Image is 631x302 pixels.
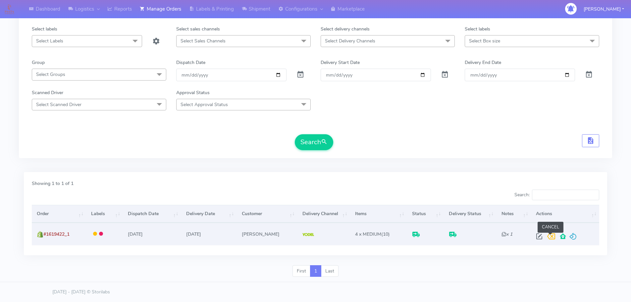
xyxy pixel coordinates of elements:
input: Search: [532,190,599,200]
th: Labels: activate to sort column ascending [86,205,123,223]
label: Scanned Driver [32,89,63,96]
span: Select Groups [36,71,65,78]
th: Notes: activate to sort column ascending [496,205,531,223]
img: shopify.png [37,231,43,238]
span: Select Scanned Driver [36,101,81,108]
label: Dispatch Date [176,59,205,66]
i: x 1 [501,231,512,237]
img: Yodel [302,233,314,236]
span: Select Labels [36,38,63,44]
th: Status: activate to sort column ascending [407,205,444,223]
button: [PERSON_NAME] [579,2,629,16]
th: Delivery Date: activate to sort column ascending [181,205,237,223]
label: Select delivery channels [321,26,370,32]
button: Search [295,134,333,150]
th: Delivery Status: activate to sort column ascending [444,205,496,223]
th: Actions: activate to sort column ascending [531,205,599,223]
label: Delivery End Date [465,59,501,66]
td: [DATE] [123,223,181,245]
label: Group [32,59,45,66]
a: 1 [310,265,321,277]
th: Delivery Channel: activate to sort column ascending [297,205,350,223]
span: #1619422_1 [43,231,70,237]
label: Showing 1 to 1 of 1 [32,180,74,187]
label: Approval Status [176,89,210,96]
th: Dispatch Date: activate to sort column ascending [123,205,181,223]
span: Select Box size [469,38,500,44]
span: Select Sales Channels [181,38,226,44]
td: [DATE] [181,223,237,245]
span: Select Delivery Channels [325,38,375,44]
th: Order: activate to sort column ascending [32,205,86,223]
label: Delivery Start Date [321,59,360,66]
label: Search: [514,190,599,200]
span: 4 x MEDIUM [355,231,381,237]
th: Customer: activate to sort column ascending [237,205,297,223]
td: [PERSON_NAME] [237,223,297,245]
label: Select sales channels [176,26,220,32]
span: Select Approval Status [181,101,228,108]
label: Select labels [32,26,57,32]
label: Select labels [465,26,490,32]
span: (10) [355,231,390,237]
th: Items: activate to sort column ascending [350,205,407,223]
